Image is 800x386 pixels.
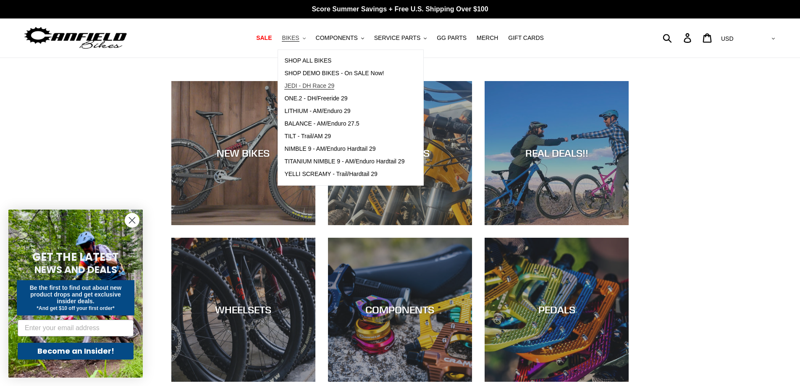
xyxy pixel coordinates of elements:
[278,155,411,168] a: TITANIUM NIMBLE 9 - AM/Enduro Hardtail 29
[278,168,411,181] a: YELLI SCREAMY - Trail/Hardtail 29
[125,213,139,228] button: Close dialog
[278,80,411,92] a: JEDI - DH Race 29
[171,147,315,159] div: NEW BIKES
[278,143,411,155] a: NIMBLE 9 - AM/Enduro Hardtail 29
[328,304,472,316] div: COMPONENTS
[284,133,331,140] span: TILT - Trail/AM 29
[252,32,276,44] a: SALE
[171,238,315,382] a: WHEELSETS
[171,304,315,316] div: WHEELSETS
[278,67,411,80] a: SHOP DEMO BIKES - On SALE Now!
[485,81,629,225] a: REAL DEALS!!
[34,263,117,276] span: NEWS AND DEALS
[312,32,368,44] button: COMPONENTS
[171,81,315,225] a: NEW BIKES
[23,25,128,51] img: Canfield Bikes
[485,304,629,316] div: PEDALS
[374,34,420,42] span: SERVICE PARTS
[504,32,548,44] a: GIFT CARDS
[284,95,347,102] span: ONE.2 - DH/Freeride 29
[485,147,629,159] div: REAL DEALS!!
[256,34,272,42] span: SALE
[30,284,122,305] span: Be the first to find out about new product drops and get exclusive insider deals.
[278,32,310,44] button: BIKES
[278,55,411,67] a: SHOP ALL BIKES
[18,343,134,360] button: Become an Insider!
[433,32,471,44] a: GG PARTS
[32,249,119,265] span: GET THE LATEST
[284,120,359,127] span: BALANCE - AM/Enduro 27.5
[316,34,358,42] span: COMPONENTS
[282,34,299,42] span: BIKES
[508,34,544,42] span: GIFT CARDS
[278,105,411,118] a: LITHIUM - AM/Enduro 29
[477,34,498,42] span: MERCH
[437,34,467,42] span: GG PARTS
[284,70,384,77] span: SHOP DEMO BIKES - On SALE Now!
[284,158,404,165] span: TITANIUM NIMBLE 9 - AM/Enduro Hardtail 29
[278,130,411,143] a: TILT - Trail/AM 29
[37,305,114,311] span: *And get $10 off your first order*
[278,92,411,105] a: ONE.2 - DH/Freeride 29
[667,29,689,47] input: Search
[284,82,334,89] span: JEDI - DH Race 29
[278,118,411,130] a: BALANCE - AM/Enduro 27.5
[18,320,134,336] input: Enter your email address
[370,32,431,44] button: SERVICE PARTS
[284,57,331,64] span: SHOP ALL BIKES
[284,145,375,152] span: NIMBLE 9 - AM/Enduro Hardtail 29
[472,32,502,44] a: MERCH
[284,108,350,115] span: LITHIUM - AM/Enduro 29
[284,171,378,178] span: YELLI SCREAMY - Trail/Hardtail 29
[485,238,629,382] a: PEDALS
[328,238,472,382] a: COMPONENTS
